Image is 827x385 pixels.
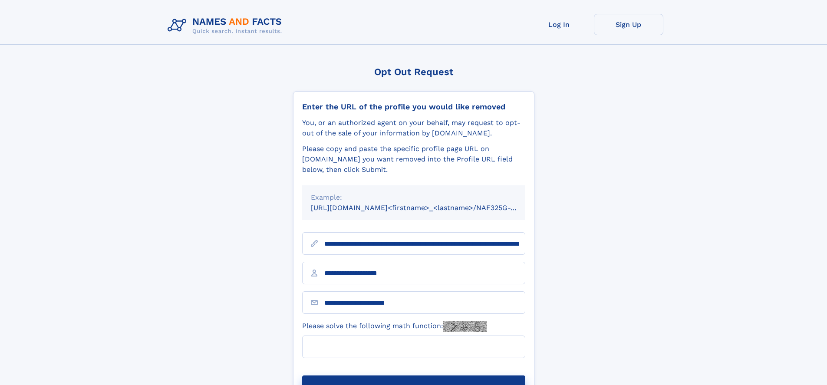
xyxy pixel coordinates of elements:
div: Please copy and paste the specific profile page URL on [DOMAIN_NAME] you want removed into the Pr... [302,144,525,175]
small: [URL][DOMAIN_NAME]<firstname>_<lastname>/NAF325G-xxxxxxxx [311,204,542,212]
div: Enter the URL of the profile you would like removed [302,102,525,112]
div: You, or an authorized agent on your behalf, may request to opt-out of the sale of your informatio... [302,118,525,138]
img: Logo Names and Facts [164,14,289,37]
div: Example: [311,192,517,203]
div: Opt Out Request [293,66,534,77]
a: Log In [524,14,594,35]
a: Sign Up [594,14,663,35]
label: Please solve the following math function: [302,321,487,332]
